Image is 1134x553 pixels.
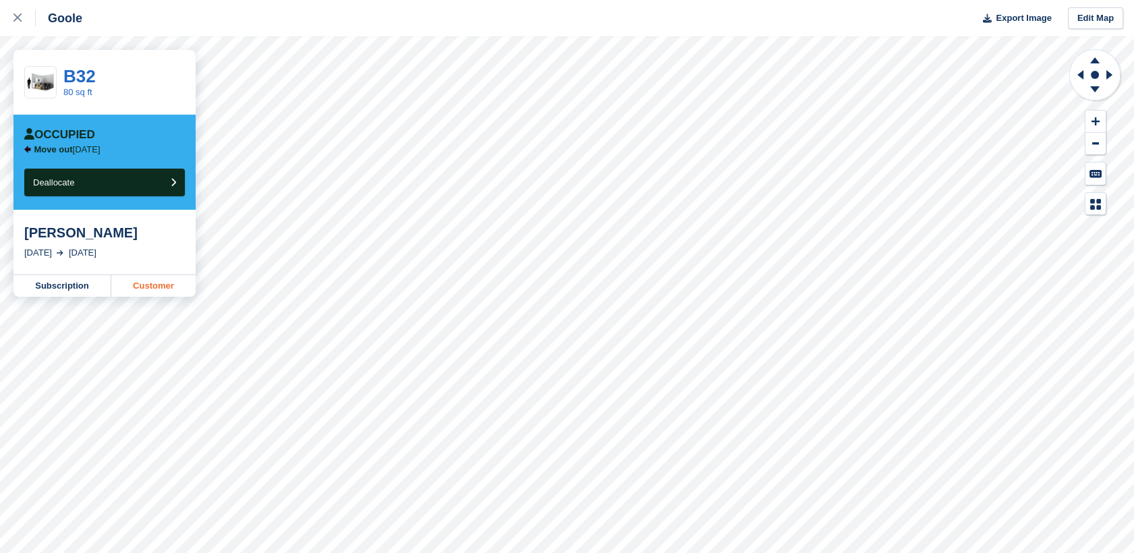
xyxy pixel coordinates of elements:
[36,10,82,26] div: Goole
[24,246,52,260] div: [DATE]
[13,275,111,297] a: Subscription
[24,169,185,196] button: Deallocate
[996,11,1051,25] span: Export Image
[63,87,92,97] a: 80 sq ft
[57,250,63,256] img: arrow-right-light-icn-cde0832a797a2874e46488d9cf13f60e5c3a73dbe684e267c42b8395dfbc2abf.svg
[34,144,73,154] span: Move out
[24,146,31,153] img: arrow-left-icn-90495f2de72eb5bd0bd1c3c35deca35cc13f817d75bef06ecd7c0b315636ce7e.svg
[975,7,1052,30] button: Export Image
[34,144,101,155] p: [DATE]
[1085,163,1106,185] button: Keyboard Shortcuts
[111,275,196,297] a: Customer
[25,71,56,94] img: 80-sqft-unit.jpg
[1085,111,1106,133] button: Zoom In
[33,177,74,187] span: Deallocate
[63,66,96,86] a: B32
[1068,7,1123,30] a: Edit Map
[1085,133,1106,155] button: Zoom Out
[24,128,95,142] div: Occupied
[69,246,96,260] div: [DATE]
[1085,193,1106,215] button: Map Legend
[24,225,185,241] div: [PERSON_NAME]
